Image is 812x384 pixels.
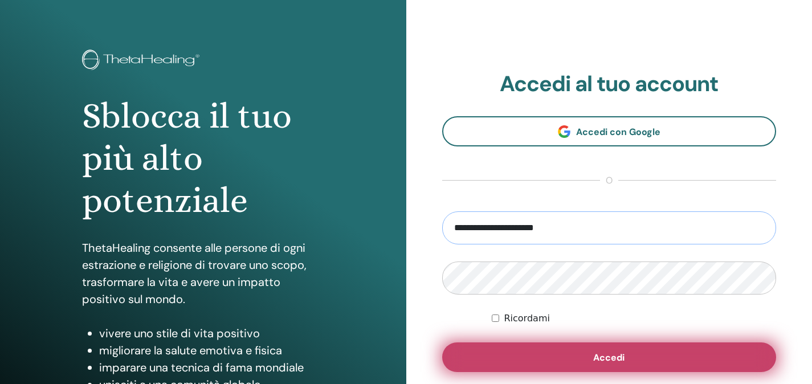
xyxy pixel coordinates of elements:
[99,359,324,376] li: imparare una tecnica di fama mondiale
[600,174,618,187] span: o
[442,342,777,372] button: Accedi
[576,126,660,138] span: Accedi con Google
[492,312,776,325] div: Keep me authenticated indefinitely or until I manually logout
[99,325,324,342] li: vivere uno stile di vita positivo
[99,342,324,359] li: migliorare la salute emotiva e fisica
[82,239,324,308] p: ThetaHealing consente alle persone di ogni estrazione e religione di trovare uno scopo, trasforma...
[82,95,324,222] h1: Sblocca il tuo più alto potenziale
[442,116,777,146] a: Accedi con Google
[442,71,777,97] h2: Accedi al tuo account
[593,352,625,363] span: Accedi
[504,312,549,325] label: Ricordami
